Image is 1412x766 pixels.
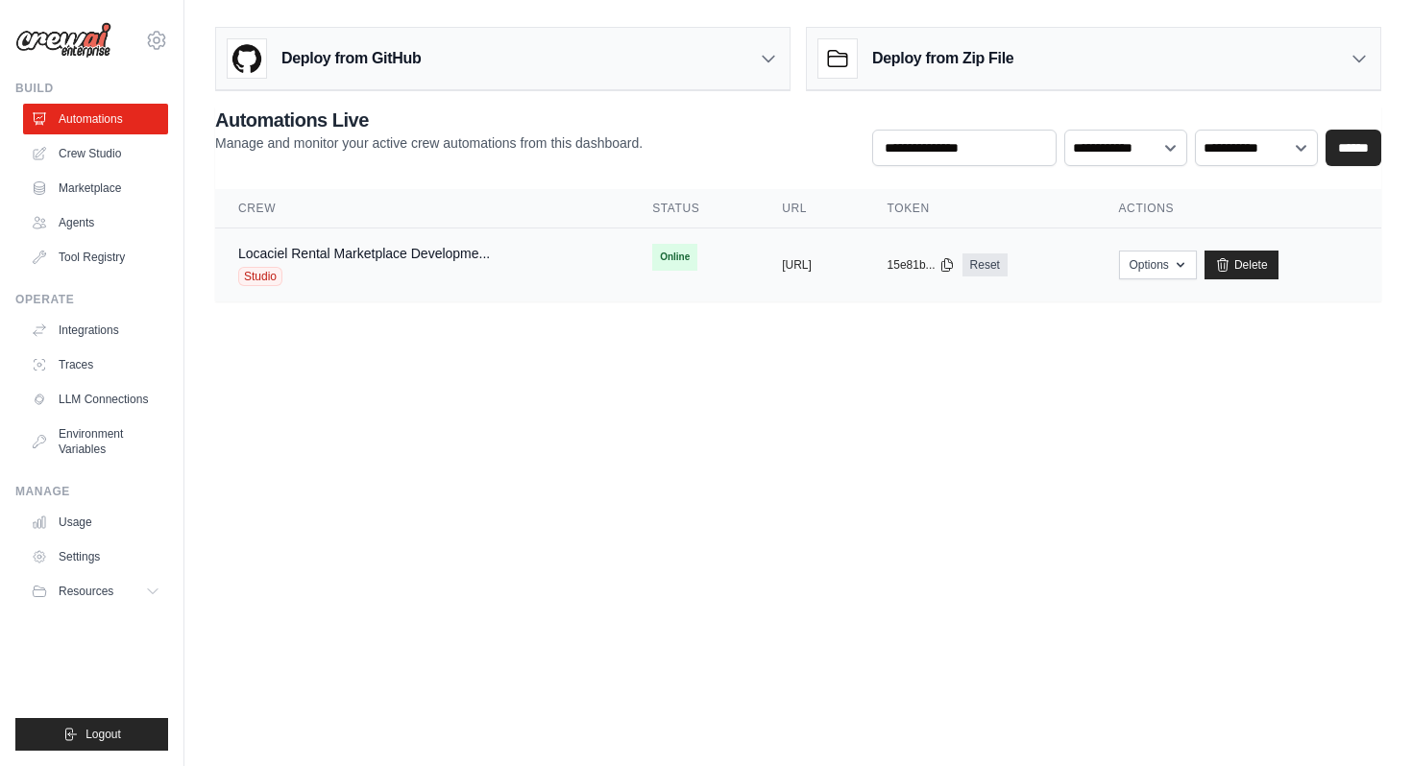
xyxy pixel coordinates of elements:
img: GitHub Logo [228,39,266,78]
th: Actions [1096,189,1381,228]
h3: Deploy from GitHub [281,47,421,70]
a: Traces [23,349,168,380]
th: Crew [215,189,629,228]
a: LLM Connections [23,384,168,415]
th: URL [759,189,864,228]
button: Resources [23,576,168,607]
a: Delete [1205,251,1278,279]
a: Reset [962,253,1008,276]
a: Locaciel Rental Marketplace Developme... [238,246,490,261]
a: Marketplace [23,173,168,203]
div: Operate [15,292,168,307]
a: Integrations [23,315,168,346]
a: Automations [23,104,168,134]
a: Tool Registry [23,242,168,273]
span: Logout [85,727,121,742]
img: Logo [15,22,111,59]
p: Manage and monitor your active crew automations from this dashboard. [215,133,643,153]
button: Options [1119,251,1197,279]
div: Build [15,81,168,96]
h3: Deploy from Zip File [872,47,1013,70]
button: Logout [15,718,168,751]
a: Crew Studio [23,138,168,169]
a: Environment Variables [23,419,168,465]
a: Settings [23,541,168,572]
span: Studio [238,267,282,286]
th: Token [864,189,1096,228]
div: Manage [15,484,168,499]
span: Online [652,244,697,271]
h2: Automations Live [215,107,643,133]
a: Usage [23,507,168,538]
th: Status [629,189,759,228]
span: Resources [59,584,113,599]
button: 15e81b... [888,257,955,273]
a: Agents [23,207,168,238]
